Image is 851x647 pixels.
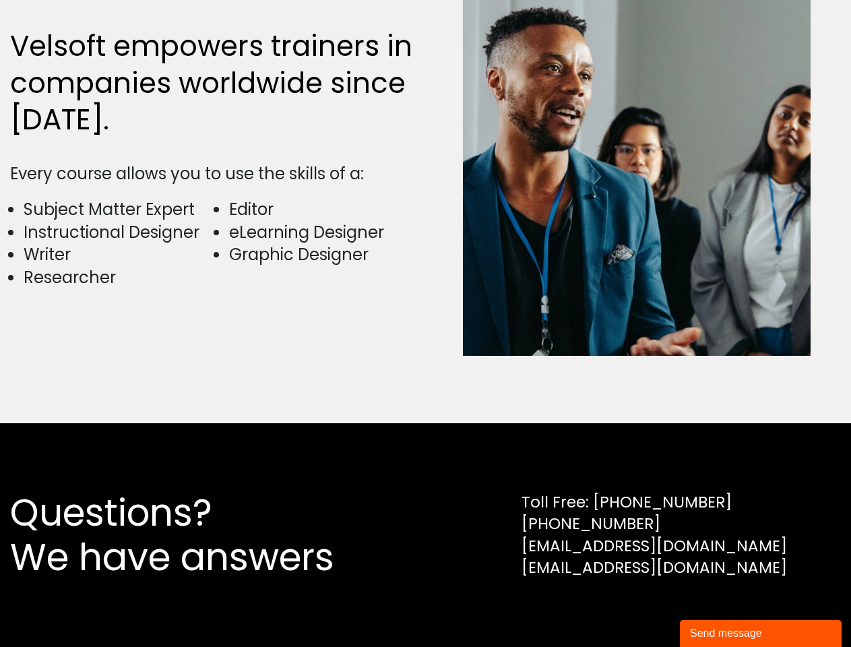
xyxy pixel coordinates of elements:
[10,28,419,139] h2: Velsoft empowers trainers in companies worldwide since [DATE].
[522,491,787,578] div: Toll Free: [PHONE_NUMBER] [PHONE_NUMBER] [EMAIL_ADDRESS][DOMAIN_NAME] [EMAIL_ADDRESS][DOMAIN_NAME]
[229,243,418,266] li: Graphic Designer
[680,617,844,647] iframe: chat widget
[24,221,213,244] li: Instructional Designer
[10,162,419,185] div: Every course allows you to use the skills of a:
[229,221,418,244] li: eLearning Designer
[10,491,383,580] h2: Questions? We have answers
[229,198,418,221] li: Editor
[24,198,213,221] li: Subject Matter Expert
[24,243,213,266] li: Writer
[24,266,213,289] li: Researcher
